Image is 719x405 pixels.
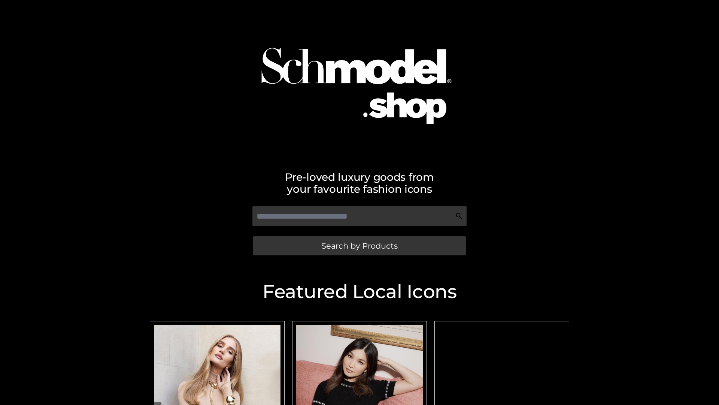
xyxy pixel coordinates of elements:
[321,242,398,250] span: Search by Products
[253,236,466,255] a: Search by Products
[146,171,573,195] h2: Pre-loved luxury goods from your favourite fashion icons
[146,282,573,301] h2: Featured Local Icons​
[455,212,463,220] img: Search Icon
